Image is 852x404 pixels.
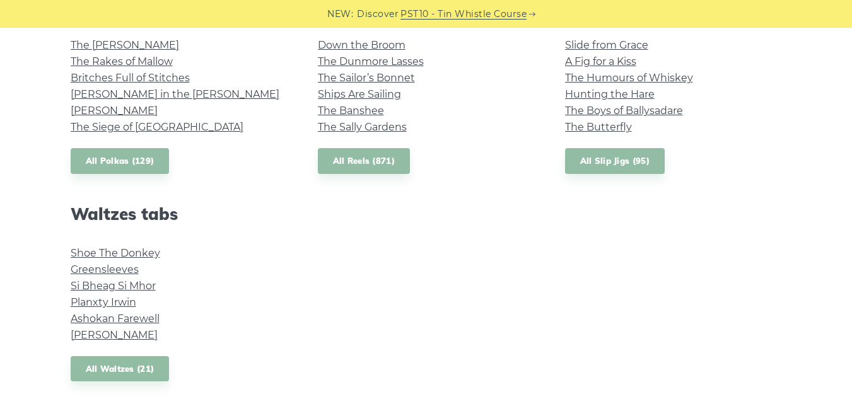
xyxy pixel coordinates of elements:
a: All Waltzes (21) [71,356,170,382]
a: All Reels (871) [318,148,411,174]
a: [PERSON_NAME] [71,105,158,117]
a: Si­ Bheag Si­ Mhor [71,280,156,292]
a: A Fig for a Kiss [565,55,636,67]
a: Ships Are Sailing [318,88,401,100]
a: The Rakes of Mallow [71,55,173,67]
span: NEW: [327,7,353,21]
a: PST10 - Tin Whistle Course [400,7,527,21]
a: The Sally Gardens [318,121,407,133]
a: Britches Full of Stitches [71,72,190,84]
a: Ashokan Farewell [71,313,160,325]
a: All Slip Jigs (95) [565,148,665,174]
a: The Sailor’s Bonnet [318,72,415,84]
a: All Polkas (129) [71,148,170,174]
a: The Dunmore Lasses [318,55,424,67]
a: [PERSON_NAME] [71,329,158,341]
a: Shoe The Donkey [71,247,160,259]
a: The Banshee [318,105,384,117]
a: Greensleeves [71,263,139,275]
a: The Humours of Whiskey [565,72,693,84]
a: [PERSON_NAME] in the [PERSON_NAME] [71,88,279,100]
a: The Boys of Ballysadare [565,105,683,117]
span: Discover [357,7,399,21]
a: The [PERSON_NAME] [71,39,179,51]
a: The Siege of [GEOGRAPHIC_DATA] [71,121,243,133]
a: Down the Broom [318,39,406,51]
a: The Butterfly [565,121,632,133]
a: Hunting the Hare [565,88,655,100]
h2: Waltzes tabs [71,204,288,224]
a: Slide from Grace [565,39,648,51]
a: Planxty Irwin [71,296,136,308]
